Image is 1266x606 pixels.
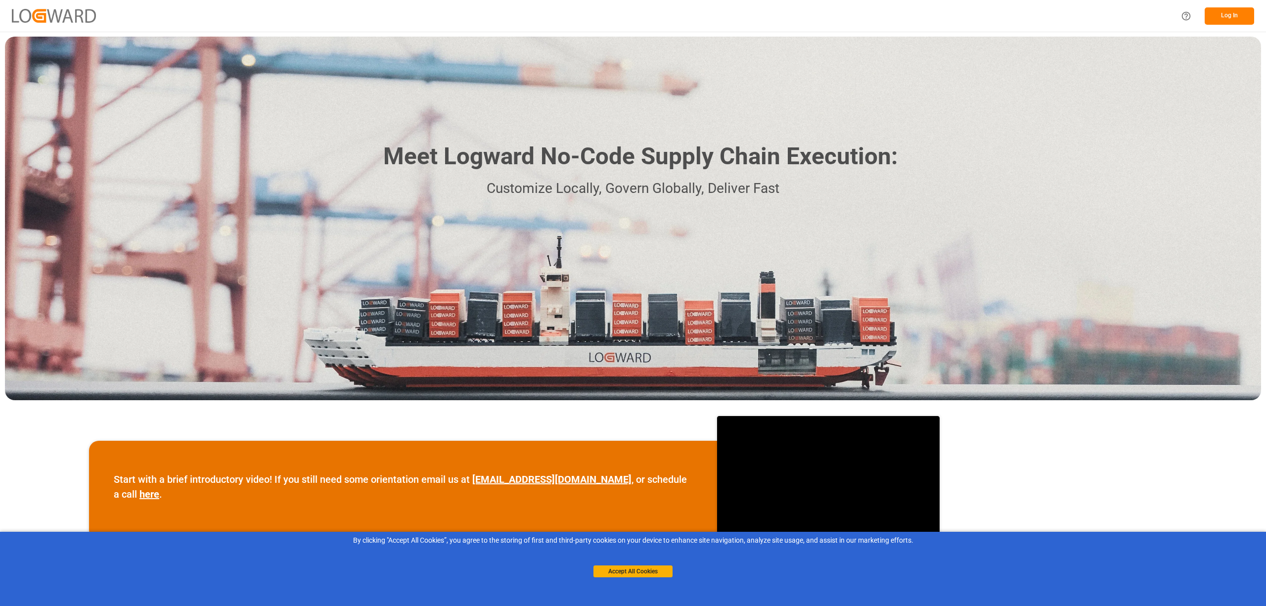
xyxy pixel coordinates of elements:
p: Start with a brief introductory video! If you still need some orientation email us at , or schedu... [114,472,692,502]
img: Logward_new_orange.png [12,9,96,22]
a: [EMAIL_ADDRESS][DOMAIN_NAME] [472,473,632,485]
a: here [139,488,159,500]
button: Accept All Cookies [593,565,673,577]
h1: Meet Logward No-Code Supply Chain Execution: [383,139,898,174]
div: By clicking "Accept All Cookies”, you agree to the storing of first and third-party cookies on yo... [7,535,1259,546]
button: Help Center [1175,5,1197,27]
button: Log In [1205,7,1254,25]
p: Customize Locally, Govern Globally, Deliver Fast [368,178,898,200]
